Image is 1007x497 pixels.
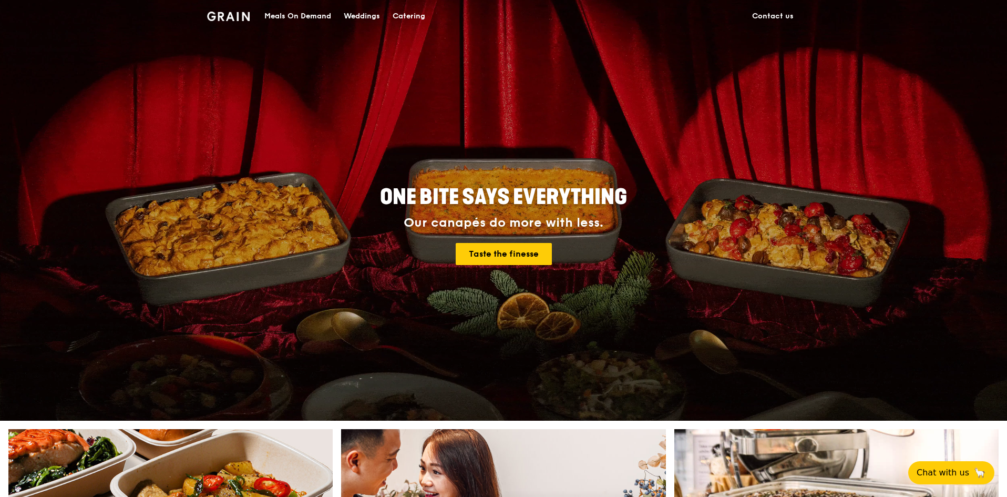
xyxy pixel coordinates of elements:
div: Catering [393,1,425,32]
span: Chat with us [917,466,969,479]
button: Chat with us🦙 [908,461,994,484]
div: Meals On Demand [264,1,331,32]
span: 🦙 [973,466,986,479]
div: Our canapés do more with less. [314,216,693,230]
a: Catering [386,1,431,32]
a: Contact us [746,1,800,32]
a: Taste the finesse [456,243,552,265]
div: Weddings [344,1,380,32]
a: Weddings [337,1,386,32]
img: Grain [207,12,250,21]
span: ONE BITE SAYS EVERYTHING [380,185,627,210]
